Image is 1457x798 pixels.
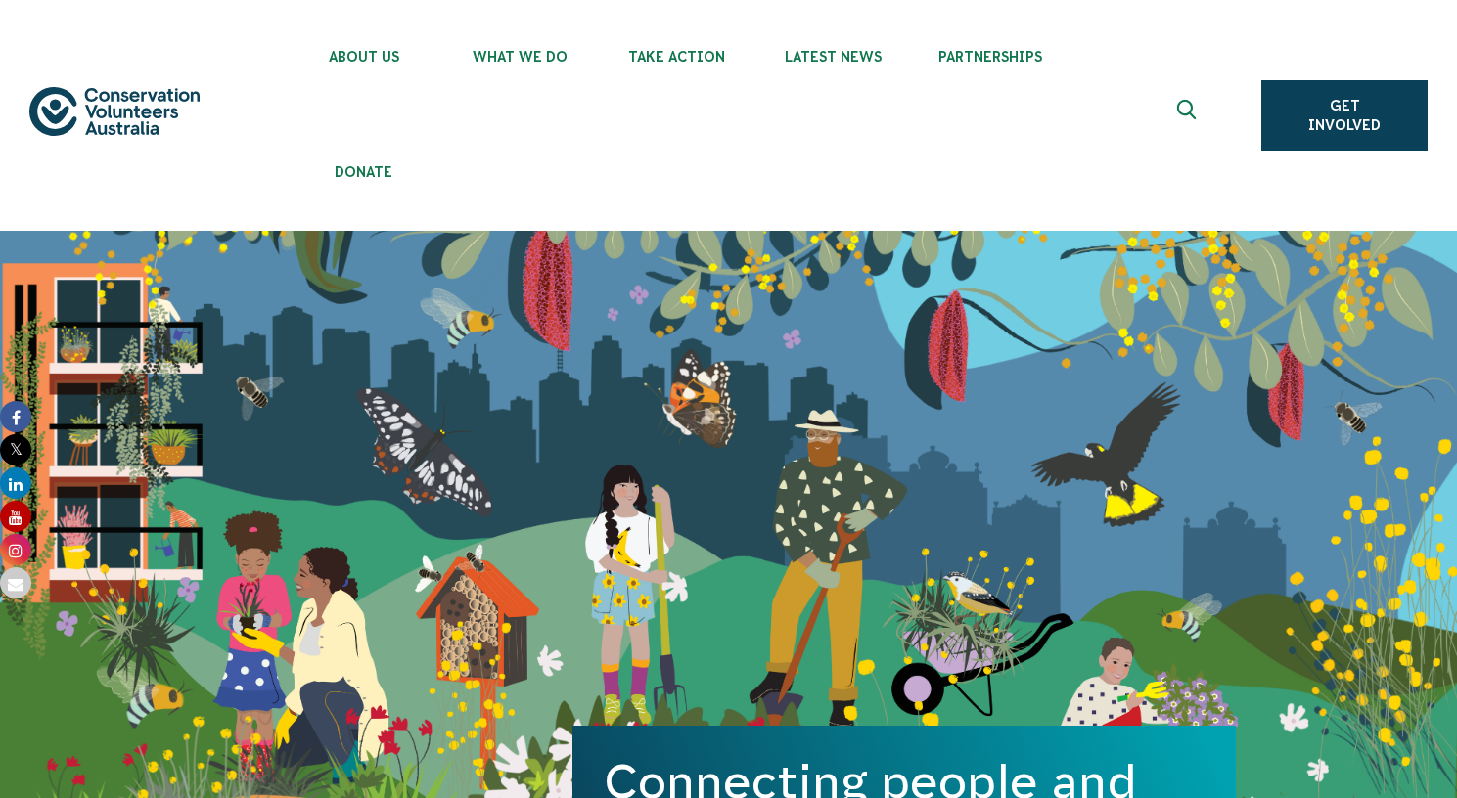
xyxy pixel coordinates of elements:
a: Get Involved [1261,80,1428,151]
img: logo.svg [29,87,200,137]
span: Partnerships [912,49,1069,65]
span: Latest News [755,49,912,65]
span: About Us [286,49,442,65]
span: Expand search box [1177,100,1202,131]
span: Donate [286,164,442,180]
span: What We Do [442,49,599,65]
span: Take Action [599,49,755,65]
button: Expand search box Close search box [1165,92,1212,139]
